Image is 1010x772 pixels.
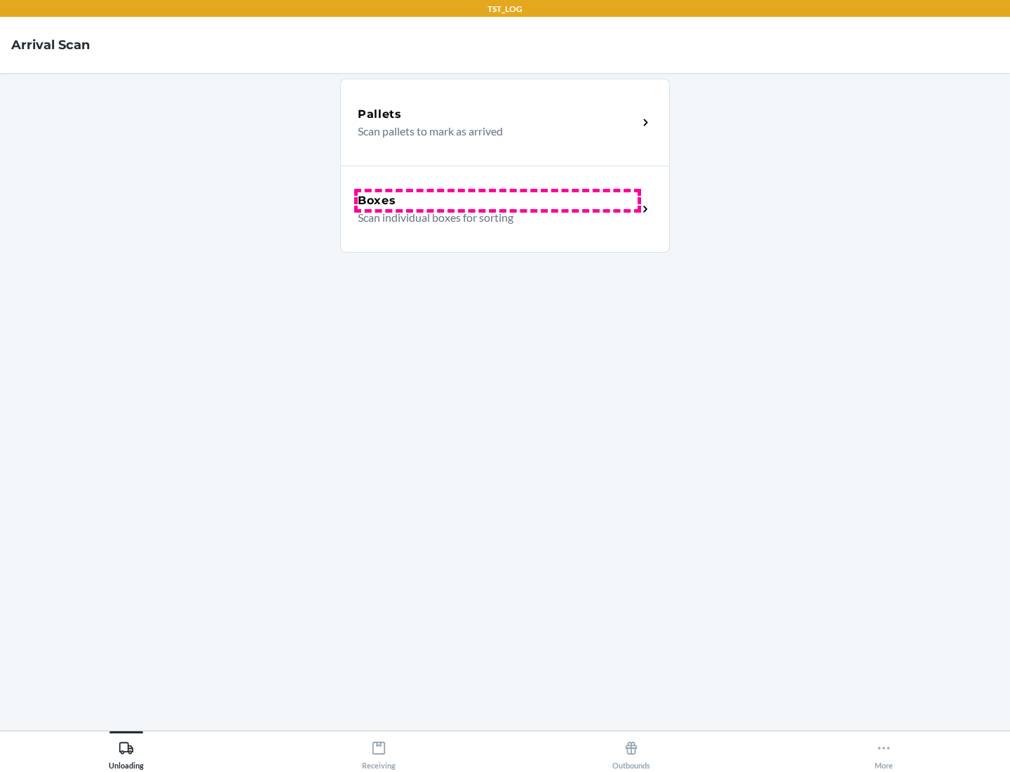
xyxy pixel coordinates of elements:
[340,79,670,166] a: PalletsScan pallets to mark as arrived
[11,36,90,54] h4: Arrival Scan
[358,123,626,140] p: Scan pallets to mark as arrived
[875,735,893,770] div: More
[487,3,523,15] p: TST_LOG
[340,166,670,253] a: BoxesScan individual boxes for sorting
[505,731,757,770] button: Outbounds
[358,192,396,209] h5: Boxes
[757,731,1010,770] button: More
[252,731,505,770] button: Receiving
[358,209,626,226] p: Scan individual boxes for sorting
[358,106,402,123] h5: Pallets
[612,735,650,770] div: Outbounds
[362,735,396,770] div: Receiving
[109,735,144,770] div: Unloading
